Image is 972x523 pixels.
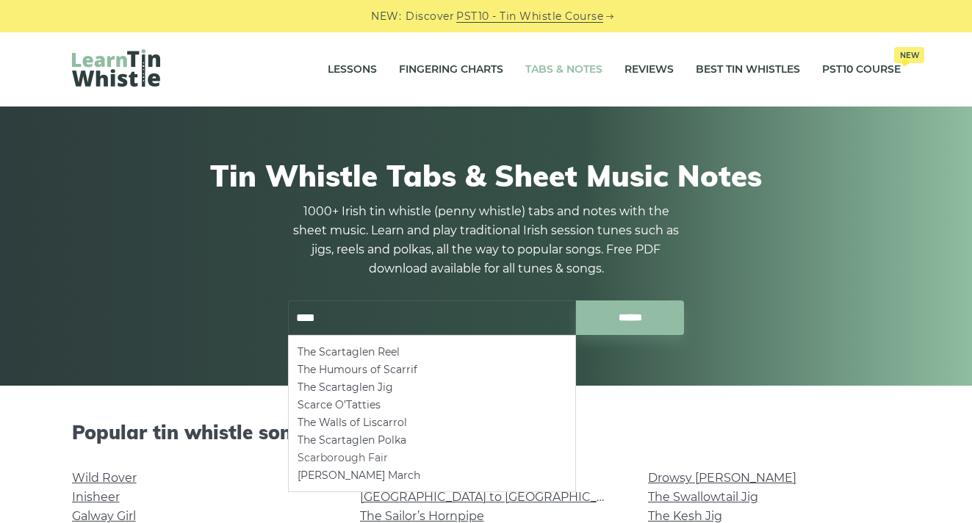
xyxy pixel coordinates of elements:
a: Drowsy [PERSON_NAME] [648,471,796,485]
li: The Walls of Liscarrol [298,414,566,431]
span: New [894,47,924,63]
a: PST10 CourseNew [822,51,901,88]
li: Scarborough Fair [298,449,566,466]
li: [PERSON_NAME] March [298,466,566,484]
li: Scarce O’Tatties [298,396,566,414]
img: LearnTinWhistle.com [72,49,160,87]
a: The Swallowtail Jig [648,490,758,504]
a: The Kesh Jig [648,509,722,523]
a: Wild Rover [72,471,137,485]
a: Tabs & Notes [525,51,602,88]
li: The Humours of Scarrif [298,361,566,378]
a: Inisheer [72,490,120,504]
li: The Scartaglen Reel [298,343,566,361]
h2: Popular tin whistle songs & tunes [72,421,901,444]
a: [GEOGRAPHIC_DATA] to [GEOGRAPHIC_DATA] [360,490,631,504]
a: Galway Girl [72,509,136,523]
a: Best Tin Whistles [696,51,800,88]
p: 1000+ Irish tin whistle (penny whistle) tabs and notes with the sheet music. Learn and play tradi... [288,202,685,278]
a: Lessons [328,51,377,88]
li: The Scartaglen Polka [298,431,566,449]
a: Fingering Charts [399,51,503,88]
a: The Sailor’s Hornpipe [360,509,484,523]
h1: Tin Whistle Tabs & Sheet Music Notes [72,158,901,193]
li: The Scartaglen Jig [298,378,566,396]
a: Reviews [624,51,674,88]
